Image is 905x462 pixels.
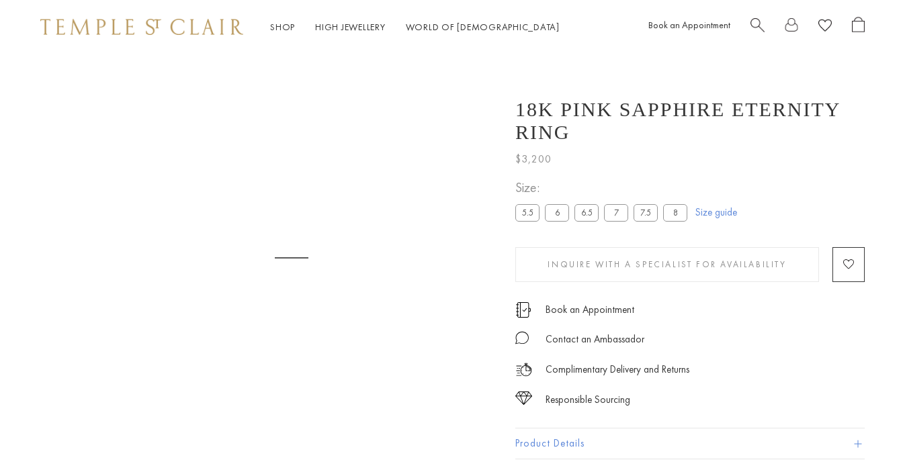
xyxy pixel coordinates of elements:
h1: 18K Pink Sapphire Eternity Ring [515,98,865,144]
div: Contact an Ambassador [546,331,644,348]
label: 6.5 [574,204,599,221]
img: icon_appointment.svg [515,302,531,318]
a: Book an Appointment [648,19,730,31]
span: Inquire With A Specialist for Availability [548,259,786,270]
a: Size guide [695,205,737,219]
a: Book an Appointment [546,302,634,317]
img: Temple St. Clair [40,19,243,35]
div: Responsible Sourcing [546,391,630,408]
a: View Wishlist [818,17,832,38]
img: MessageIcon-01_2.svg [515,331,529,344]
button: Inquire With A Specialist for Availability [515,247,819,282]
img: icon_delivery.svg [515,361,532,378]
label: 8 [663,204,687,221]
label: 7.5 [634,204,658,221]
label: 7 [604,204,628,221]
a: World of [DEMOGRAPHIC_DATA]World of [DEMOGRAPHIC_DATA] [406,21,560,33]
button: Product Details [515,428,865,459]
img: icon_sourcing.svg [515,391,532,405]
a: Open Shopping Bag [852,17,865,38]
label: 5.5 [515,204,540,221]
a: ShopShop [270,21,295,33]
nav: Main navigation [270,19,560,36]
p: Complimentary Delivery and Returns [546,361,689,378]
a: High JewelleryHigh Jewellery [315,21,386,33]
span: $3,200 [515,150,552,168]
span: Size: [515,177,693,199]
label: 6 [545,204,569,221]
a: Search [750,17,765,38]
